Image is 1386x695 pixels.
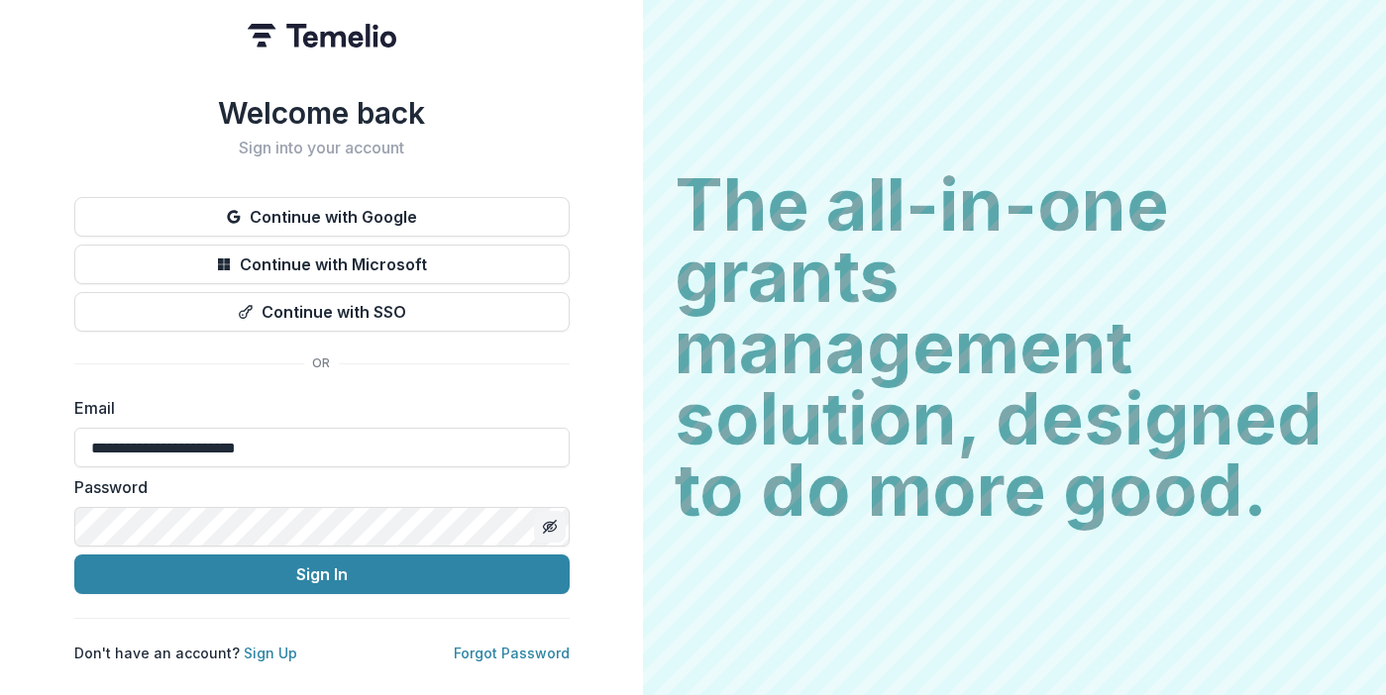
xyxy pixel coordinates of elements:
[74,197,570,237] button: Continue with Google
[74,643,297,663] p: Don't have an account?
[74,292,570,332] button: Continue with SSO
[74,245,570,284] button: Continue with Microsoft
[74,475,558,499] label: Password
[74,95,570,131] h1: Welcome back
[248,24,396,48] img: Temelio
[74,554,570,594] button: Sign In
[74,139,570,157] h2: Sign into your account
[74,396,558,420] label: Email
[454,645,570,661] a: Forgot Password
[534,511,566,543] button: Toggle password visibility
[244,645,297,661] a: Sign Up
